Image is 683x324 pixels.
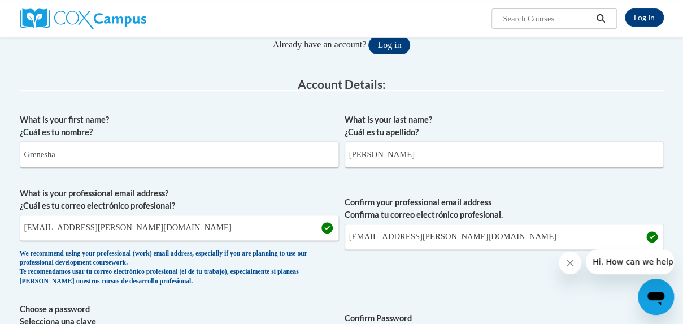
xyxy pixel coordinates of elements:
[20,114,339,139] label: What is your first name? ¿Cuál es tu nombre?
[7,8,92,17] span: Hi. How can we help?
[368,36,410,54] button: Log in
[20,187,339,212] label: What is your professional email address? ¿Cuál es tu correo electrónico profesional?
[559,252,581,274] iframe: Close message
[345,224,664,250] input: Required
[298,77,386,91] span: Account Details:
[638,279,674,315] iframe: Button to launch messaging window
[345,114,664,139] label: What is your last name? ¿Cuál es tu apellido?
[20,8,146,29] img: Cox Campus
[20,141,339,167] input: Metadata input
[20,215,339,241] input: Metadata input
[625,8,664,27] a: Log In
[273,40,367,49] span: Already have an account?
[592,12,609,25] button: Search
[20,249,339,287] div: We recommend using your professional (work) email address, especially if you are planning to use ...
[345,196,664,221] label: Confirm your professional email address Confirma tu correo electrónico profesional.
[502,12,592,25] input: Search Courses
[345,141,664,167] input: Metadata input
[586,249,674,274] iframe: Message from company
